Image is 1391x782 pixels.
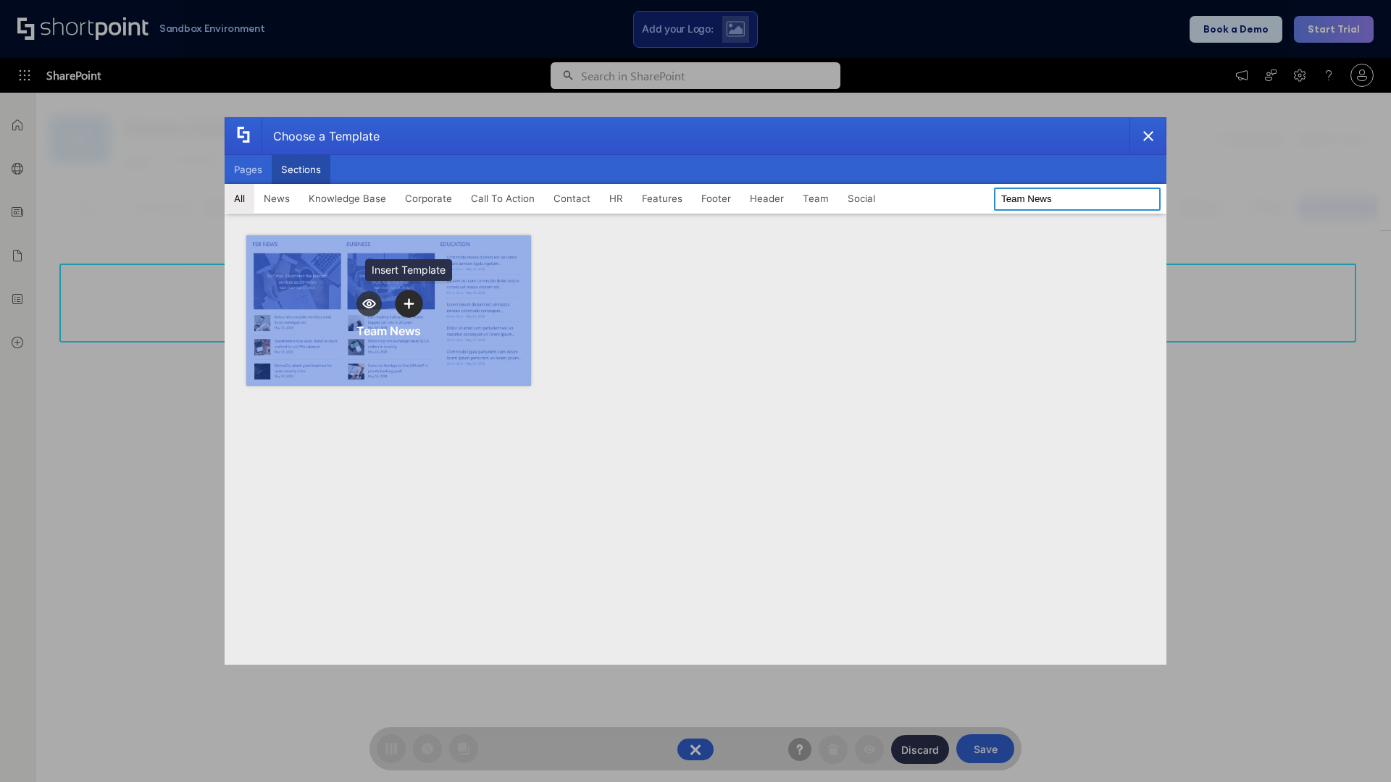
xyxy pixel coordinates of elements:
[299,184,396,213] button: Knowledge Base
[740,184,793,213] button: Header
[793,184,838,213] button: Team
[544,184,600,213] button: Contact
[225,184,254,213] button: All
[1319,712,1391,782] iframe: Chat Widget
[272,155,330,184] button: Sections
[225,117,1166,665] div: template selector
[600,184,632,213] button: HR
[461,184,544,213] button: Call To Action
[356,324,421,338] div: Team News
[994,188,1161,211] input: Search
[262,118,380,154] div: Choose a Template
[225,155,272,184] button: Pages
[632,184,692,213] button: Features
[692,184,740,213] button: Footer
[254,184,299,213] button: News
[838,184,885,213] button: Social
[396,184,461,213] button: Corporate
